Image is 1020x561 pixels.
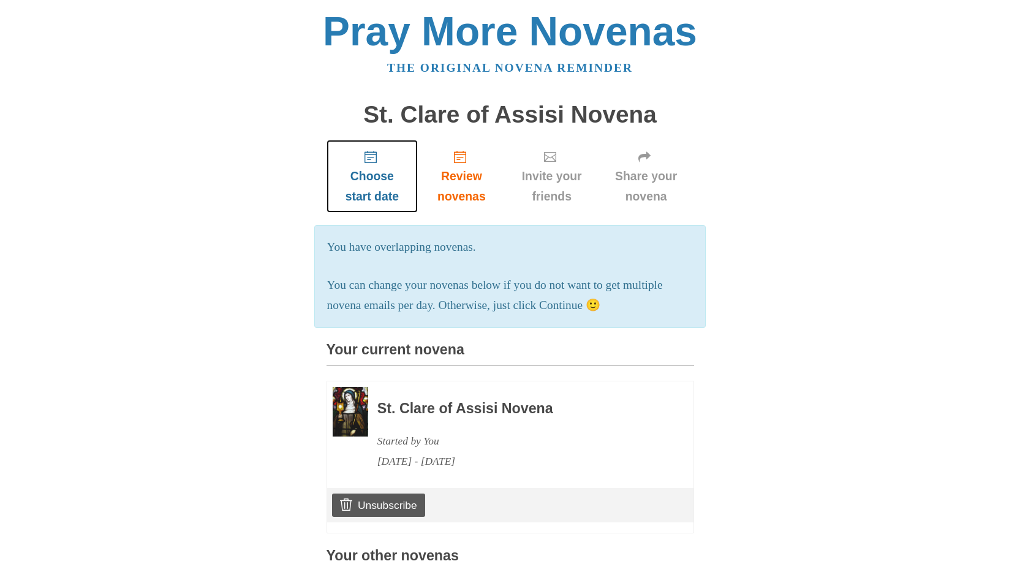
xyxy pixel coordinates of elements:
a: The original novena reminder [387,61,633,74]
div: [DATE] - [DATE] [377,451,660,471]
a: Choose start date [327,140,418,213]
a: Unsubscribe [332,494,425,517]
span: Share your novena [611,166,682,207]
h3: St. Clare of Assisi Novena [377,401,660,417]
a: Pray More Novenas [323,9,697,54]
div: Started by You [377,431,660,451]
a: Invite your friends [505,140,599,213]
span: Review novenas [430,166,493,207]
a: Review novenas [418,140,505,213]
span: Choose start date [339,166,406,207]
h1: St. Clare of Assisi Novena [327,102,694,128]
p: You have overlapping novenas. [327,237,693,258]
p: You can change your novenas below if you do not want to get multiple novena emails per day. Other... [327,275,693,316]
h3: Your current novena [327,342,694,366]
img: Novena image [333,387,368,437]
a: Share your novena [599,140,694,213]
span: Invite your friends [518,166,586,207]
